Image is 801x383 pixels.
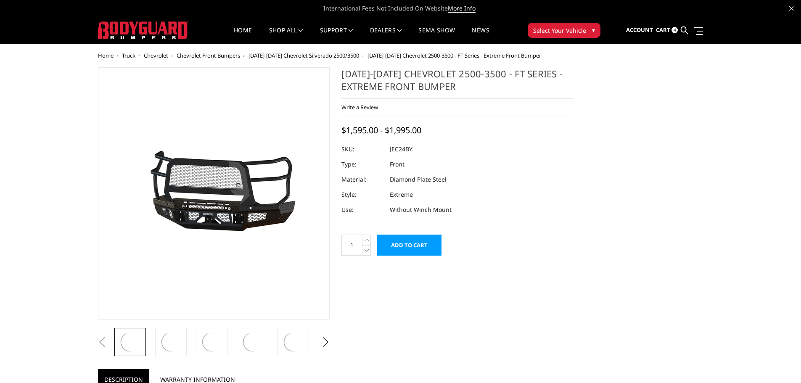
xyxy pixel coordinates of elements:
[656,26,670,34] span: Cart
[234,27,252,44] a: Home
[248,52,359,59] a: [DATE]-[DATE] Chevrolet Silverado 2500/3500
[390,202,452,217] dd: Without Winch Mount
[122,52,135,59] a: Truck
[341,142,383,157] dt: SKU:
[671,27,678,33] span: 4
[626,19,653,42] a: Account
[341,124,421,136] span: $1,595.00 - $1,995.00
[159,330,182,354] img: 2024-2025 Chevrolet 2500-3500 - FT Series - Extreme Front Bumper
[341,172,383,187] dt: Material:
[390,187,413,202] dd: Extreme
[177,52,240,59] a: Chevrolet Front Bumpers
[269,27,303,44] a: shop all
[341,67,574,99] h1: [DATE]-[DATE] Chevrolet 2500-3500 - FT Series - Extreme Front Bumper
[98,52,114,59] a: Home
[390,172,447,187] dd: Diamond Plate Steel
[119,330,142,354] img: 2024-2025 Chevrolet 2500-3500 - FT Series - Extreme Front Bumper
[341,103,378,111] a: Write a Review
[341,187,383,202] dt: Style:
[98,21,188,39] img: BODYGUARD BUMPERS
[656,19,678,42] a: Cart 4
[418,27,455,44] a: SEMA Show
[592,26,595,34] span: ▾
[370,27,402,44] a: Dealers
[472,27,489,44] a: News
[241,330,264,354] img: 2024-2025 Chevrolet 2500-3500 - FT Series - Extreme Front Bumper
[98,67,330,320] a: 2024-2025 Chevrolet 2500-3500 - FT Series - Extreme Front Bumper
[282,330,305,354] img: 2024-2025 Chevrolet 2500-3500 - FT Series - Extreme Front Bumper
[390,157,404,172] dd: Front
[448,4,476,13] a: More Info
[626,26,653,34] span: Account
[108,144,319,243] img: 2024-2025 Chevrolet 2500-3500 - FT Series - Extreme Front Bumper
[377,235,441,256] input: Add to Cart
[528,23,600,38] button: Select Your Vehicle
[319,336,332,349] button: Next
[341,157,383,172] dt: Type:
[144,52,168,59] a: Chevrolet
[390,142,412,157] dd: JEC24BY
[96,336,108,349] button: Previous
[533,26,586,35] span: Select Your Vehicle
[200,330,223,354] img: 2024-2025 Chevrolet 2500-3500 - FT Series - Extreme Front Bumper
[341,202,383,217] dt: Use:
[320,27,353,44] a: Support
[367,52,541,59] span: [DATE]-[DATE] Chevrolet 2500-3500 - FT Series - Extreme Front Bumper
